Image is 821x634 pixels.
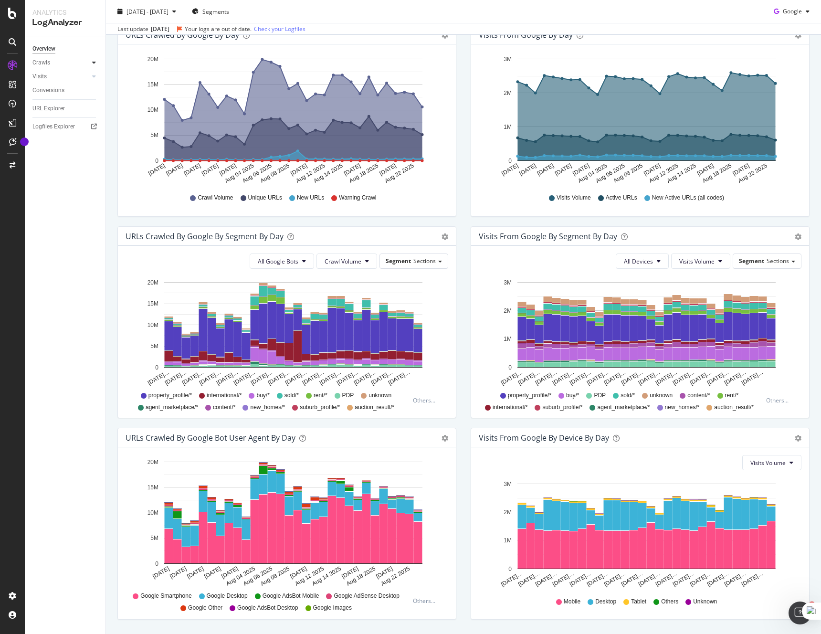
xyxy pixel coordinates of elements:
[624,257,653,265] span: All Devices
[165,162,184,177] text: [DATE]
[237,604,298,612] span: Google AdsBot Desktop
[313,604,352,612] span: Google Images
[147,322,158,328] text: 10M
[203,565,222,580] text: [DATE]
[621,391,635,400] span: sold/*
[316,254,377,269] button: Crawl Volume
[504,336,512,343] text: 1M
[289,162,308,177] text: [DATE]
[147,279,158,286] text: 20M
[220,565,239,580] text: [DATE]
[155,560,158,567] text: 0
[564,598,580,606] span: Mobile
[504,279,512,286] text: 3M
[650,391,673,400] span: unknown
[185,25,252,33] div: Your logs are out of date.
[150,343,158,349] text: 5M
[32,44,99,54] a: Overview
[368,391,391,400] span: unknown
[508,391,551,400] span: property_profile/*
[20,137,29,146] div: Tooltip anchor
[679,257,715,265] span: Visits Volume
[504,56,512,63] text: 3M
[479,433,609,443] div: Visits From Google By Device By Day
[606,194,637,202] span: Active URLs
[789,602,811,624] iframe: Intercom live chat
[442,32,448,39] div: gear
[518,162,537,177] text: [DATE]
[504,509,512,516] text: 2M
[147,300,158,307] text: 15M
[442,233,448,240] div: gear
[808,602,816,609] span: 1
[725,391,739,400] span: rent/*
[284,391,299,400] span: sold/*
[218,162,237,177] text: [DATE]
[126,52,448,185] svg: A chart.
[379,565,411,587] text: Aug 22 2025
[616,254,669,269] button: All Devices
[126,455,448,588] svg: A chart.
[32,58,89,68] a: Crawls
[248,194,282,202] span: Unique URLs
[375,565,394,580] text: [DATE]
[795,435,801,442] div: gear
[687,391,710,400] span: content/*
[508,158,512,164] text: 0
[325,257,361,265] span: Crawl Volume
[198,194,233,202] span: Crawl Volume
[314,391,327,400] span: rent/*
[295,162,326,184] text: Aug 12 2025
[508,364,512,371] text: 0
[386,257,411,265] span: Segment
[479,232,617,241] div: Visits from Google By Segment By Day
[666,162,697,184] text: Aug 14 2025
[32,122,75,132] div: Logfiles Explorer
[186,565,205,580] text: [DATE]
[114,4,180,19] button: [DATE] - [DATE]
[334,592,399,600] span: Google AdSense Desktop
[783,7,802,15] span: Google
[504,90,512,96] text: 2M
[32,122,99,132] a: Logfiles Explorer
[542,403,582,412] span: suburb_profile/*
[147,81,158,88] text: 15M
[355,403,394,412] span: auction_result/*
[126,7,168,15] span: [DATE] - [DATE]
[188,604,222,612] span: Google Other
[150,132,158,139] text: 5M
[258,257,298,265] span: All Google Bots
[597,403,650,412] span: agent_marketplace/*
[32,85,99,95] a: Conversions
[631,598,646,606] span: Tablet
[750,459,786,467] span: Visits Volume
[259,565,291,587] text: Aug 08 2025
[493,403,527,412] span: international/*
[32,104,99,114] a: URL Explorer
[340,565,359,580] text: [DATE]
[479,478,801,589] svg: A chart.
[714,403,754,412] span: auction_result/*
[504,481,512,487] text: 3M
[742,455,801,470] button: Visits Volume
[479,276,801,387] svg: A chart.
[200,162,220,177] text: [DATE]
[223,162,255,184] text: Aug 04 2025
[32,72,47,82] div: Visits
[554,162,573,177] text: [DATE]
[242,565,274,587] text: Aug 06 2025
[32,44,55,54] div: Overview
[147,56,158,63] text: 20M
[250,403,285,412] span: new_homes/*
[508,566,512,572] text: 0
[147,509,158,516] text: 10M
[300,403,340,412] span: suburb_profile/*
[183,162,202,177] text: [DATE]
[32,17,98,28] div: LogAnalyzer
[313,162,344,184] text: Aug 14 2025
[577,162,608,184] text: Aug 04 2025
[155,158,158,164] text: 0
[767,257,789,265] span: Sections
[504,307,512,314] text: 2M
